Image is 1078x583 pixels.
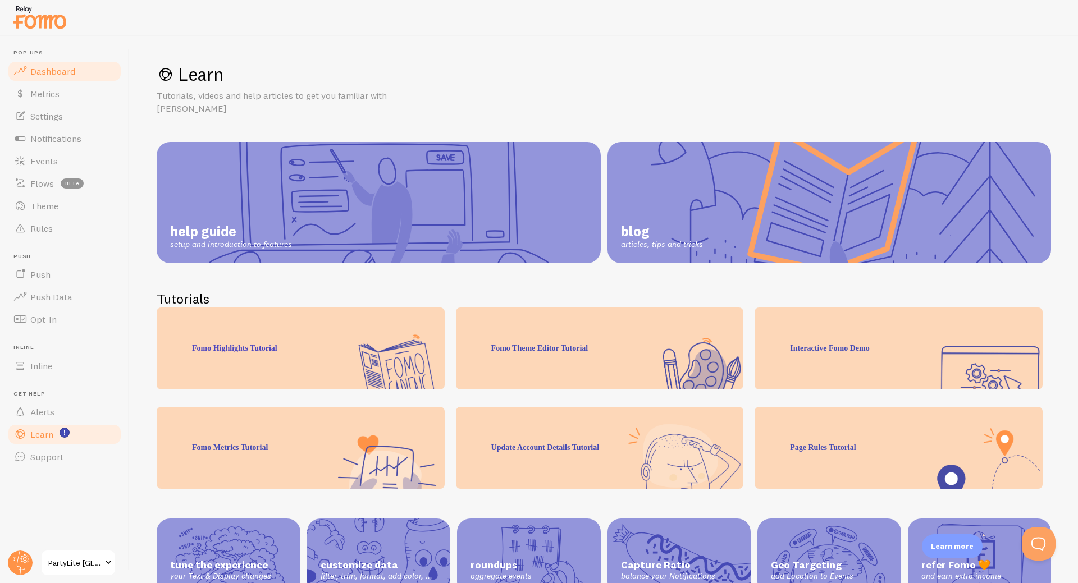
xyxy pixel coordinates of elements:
[921,571,1038,581] span: and earn extra income
[30,155,58,167] span: Events
[921,559,1038,572] span: refer Fomo 🧡
[170,223,292,240] span: help guide
[755,307,1043,389] div: Interactive Fomo Demo
[13,253,122,260] span: Push
[1022,527,1056,561] iframe: Help Scout Beacon - Open
[7,401,122,423] a: Alerts
[60,428,70,438] svg: <p>Watch New Feature Tutorials!</p>
[30,314,57,325] span: Opt-In
[456,307,744,389] div: Fomo Theme Editor Tutorial
[30,88,60,99] span: Metrics
[471,559,587,572] span: roundups
[61,178,84,189] span: beta
[7,150,122,172] a: Events
[7,217,122,240] a: Rules
[157,142,601,263] a: help guide setup and introduction to features
[771,571,888,581] span: add Location to Events
[157,290,1051,307] h2: Tutorials
[30,111,63,122] span: Settings
[7,355,122,377] a: Inline
[30,66,75,77] span: Dashboard
[12,3,68,31] img: fomo-relay-logo-orange.svg
[13,49,122,57] span: Pop-ups
[931,541,974,552] p: Learn more
[922,534,983,558] div: Learn more
[771,559,888,572] span: Geo Targeting
[456,407,744,489] div: Update Account Details Tutorial
[621,571,738,581] span: balance your Notifications
[48,556,102,570] span: PartyLite [GEOGRAPHIC_DATA]
[30,133,81,144] span: Notifications
[30,451,63,462] span: Support
[157,407,445,489] div: Fomo Metrics Tutorial
[7,263,122,286] a: Push
[30,429,53,440] span: Learn
[170,571,287,581] span: your Text & Display changes
[7,82,122,105] a: Metrics
[621,223,703,240] span: blog
[30,291,72,302] span: Push Data
[321,571,437,581] span: filter, trim, format, add color, ...
[157,63,1051,86] h1: Learn
[7,127,122,150] a: Notifications
[7,172,122,195] a: Flows beta
[157,89,426,115] p: Tutorials, videos and help articles to get you familiar with [PERSON_NAME]
[321,559,437,572] span: customize data
[30,406,54,417] span: Alerts
[7,105,122,127] a: Settings
[13,391,122,398] span: Get Help
[170,240,292,250] span: setup and introduction to features
[30,360,52,371] span: Inline
[621,240,703,250] span: articles, tips and tricks
[157,307,445,389] div: Fomo Highlights Tutorial
[7,60,122,82] a: Dashboard
[607,142,1052,263] a: blog articles, tips and tricks
[30,269,51,280] span: Push
[30,223,53,234] span: Rules
[755,407,1043,489] div: Page Rules Tutorial
[7,308,122,330] a: Opt-In
[621,559,738,572] span: Capture Ratio
[170,559,287,572] span: tune the experience
[7,446,122,468] a: Support
[471,571,587,581] span: aggregate events
[7,423,122,446] a: Learn
[40,549,116,576] a: PartyLite [GEOGRAPHIC_DATA]
[30,178,54,189] span: Flows
[30,200,58,212] span: Theme
[7,195,122,217] a: Theme
[7,286,122,308] a: Push Data
[13,344,122,351] span: Inline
